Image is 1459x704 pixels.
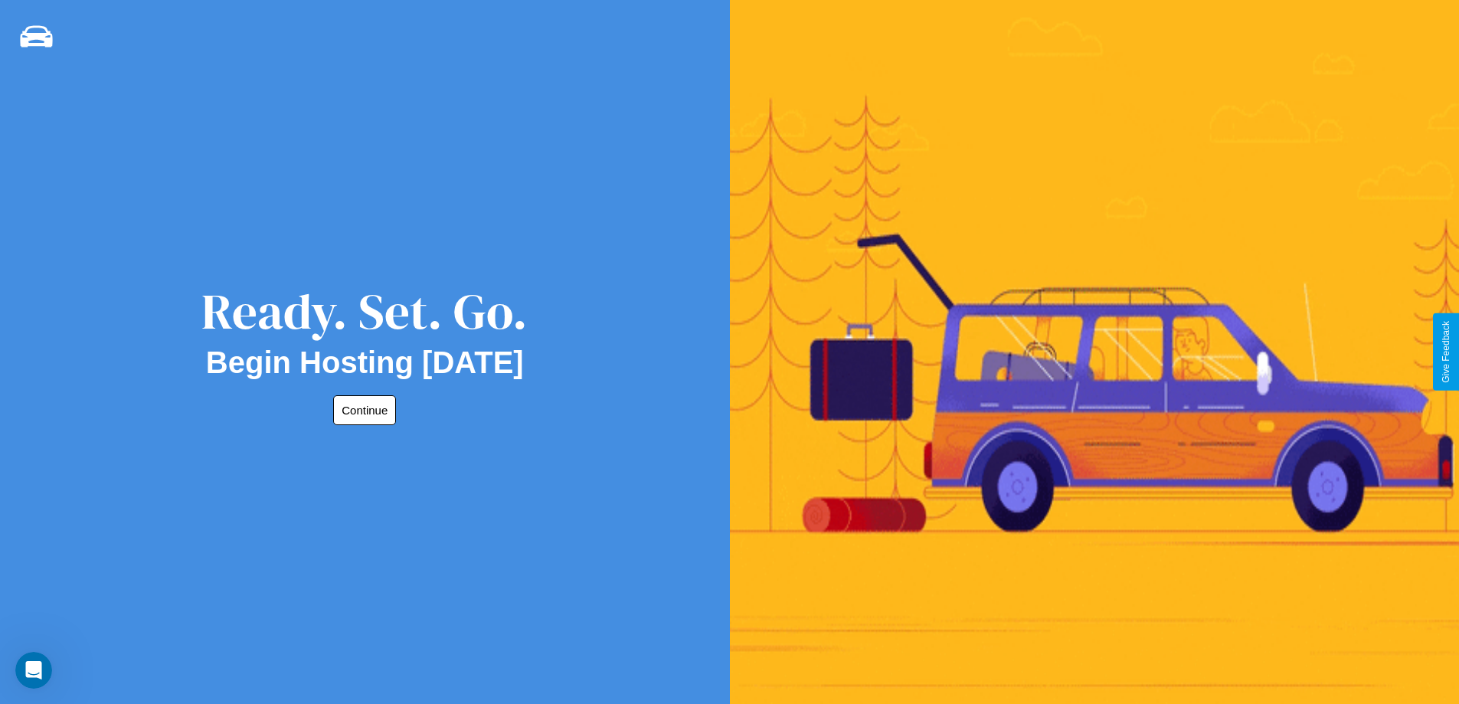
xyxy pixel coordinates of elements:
[333,395,396,425] button: Continue
[206,345,524,380] h2: Begin Hosting [DATE]
[201,277,528,345] div: Ready. Set. Go.
[1441,321,1451,383] div: Give Feedback
[15,652,52,689] iframe: Intercom live chat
